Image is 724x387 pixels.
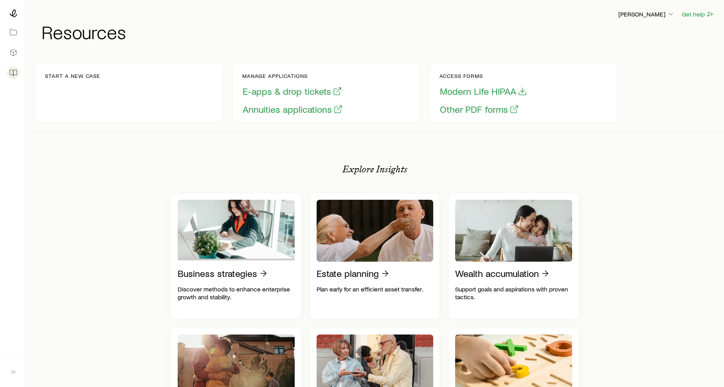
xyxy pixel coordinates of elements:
p: Business strategies [178,268,257,279]
p: Discover methods to enhance enterprise growth and stability. [178,285,295,301]
button: [PERSON_NAME] [618,10,675,19]
a: Wealth accumulationSupport goals and aspirations with proven tactics. [449,193,578,319]
p: Access forms [439,73,528,79]
a: Estate planningPlan early for an efficient asset transfer. [310,193,440,319]
button: E-apps & drop tickets [242,85,342,98]
p: [PERSON_NAME] [618,10,675,18]
p: Manage applications [242,73,343,79]
p: Explore Insights [342,164,407,175]
button: Modern Life HIPAA [439,85,528,98]
button: Annuities applications [242,103,343,116]
p: Start a new case [45,73,100,79]
button: Get help [681,10,715,19]
img: Estate planning [317,200,434,262]
img: Business strategies [178,200,295,262]
p: Plan early for an efficient asset transfer. [317,285,434,293]
p: Wealth accumulation [455,268,539,279]
p: Estate planning [317,268,379,279]
a: Business strategiesDiscover methods to enhance enterprise growth and stability. [171,193,301,319]
img: Wealth accumulation [455,200,572,262]
h1: Resources [41,22,715,41]
p: Support goals and aspirations with proven tactics. [455,285,572,301]
button: Other PDF forms [439,103,519,116]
